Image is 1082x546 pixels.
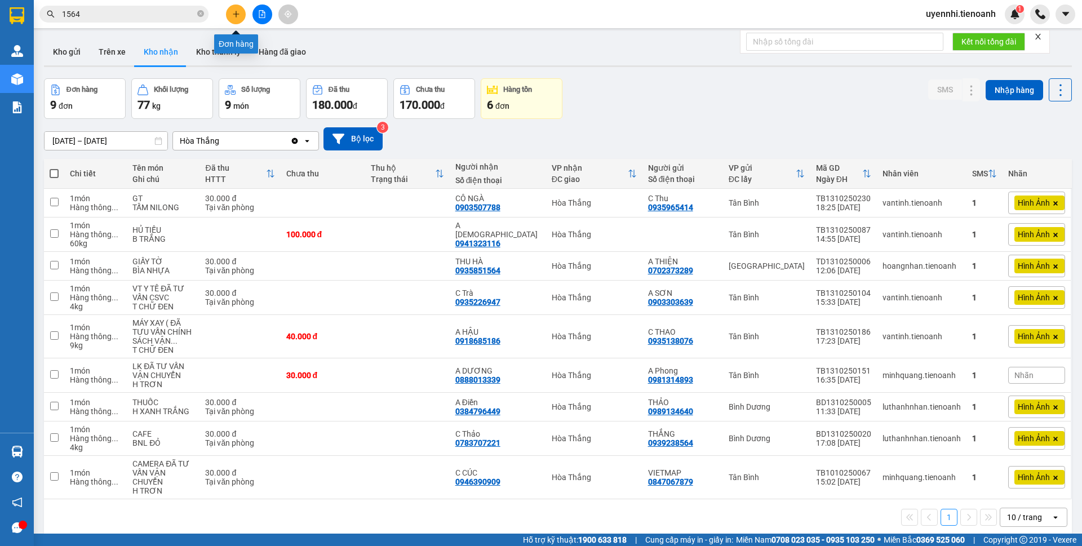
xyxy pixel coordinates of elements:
[1016,5,1024,13] sup: 1
[132,345,194,354] div: T CHỮ ĐEN
[973,534,975,546] span: |
[205,407,274,416] div: Tại văn phòng
[393,78,475,119] button: Chưa thu170.000đ
[552,163,628,172] div: VP nhận
[90,38,135,65] button: Trên xe
[12,472,23,482] span: question-circle
[961,35,1016,48] span: Kết nối tổng đài
[323,127,383,150] button: Bộ lọc
[816,175,862,184] div: Ngày ĐH
[371,163,435,172] div: Thu hộ
[455,398,540,407] div: A Điền
[723,159,810,189] th: Toggle SortBy
[232,10,240,18] span: plus
[205,266,274,275] div: Tại văn phòng
[952,33,1025,51] button: Kết nối tổng đài
[736,534,875,546] span: Miền Nam
[205,438,274,447] div: Tại văn phòng
[816,398,871,407] div: BD1310250005
[1018,472,1050,482] span: Hình Ảnh
[481,78,562,119] button: Hàng tồn6đơn
[416,86,445,94] div: Chưa thu
[205,194,274,203] div: 30.000 đ
[816,336,871,345] div: 17:23 [DATE]
[648,375,693,384] div: 0981314893
[972,371,997,380] div: 1
[883,293,961,302] div: vantinh.tienoanh
[70,434,121,443] div: Hàng thông thường
[1018,402,1050,412] span: Hình Ảnh
[44,78,126,119] button: Đơn hàng9đơn
[132,203,194,212] div: TẤM NILONG
[455,162,540,171] div: Người nhận
[883,402,961,411] div: luthanhnhan.tienoanh
[70,468,121,477] div: 1 món
[648,298,693,307] div: 0903303639
[1018,261,1050,271] span: Hình Ảnh
[729,198,805,207] div: Tân Bình
[648,327,717,336] div: C THAO
[70,230,121,239] div: Hàng thông thường
[11,446,23,458] img: warehouse-icon
[495,101,509,110] span: đơn
[552,332,637,341] div: Hòa Thắng
[552,261,637,270] div: Hòa Thắng
[810,159,877,189] th: Toggle SortBy
[816,366,871,375] div: TB1310250151
[883,230,961,239] div: vantinh.tienoanh
[12,497,23,508] span: notification
[883,371,961,380] div: minhquang.tienoanh
[648,398,717,407] div: THẢO
[455,203,500,212] div: 0903507788
[132,163,194,172] div: Tên món
[552,230,637,239] div: Hòa Thắng
[816,298,871,307] div: 15:33 [DATE]
[62,8,195,20] input: Tìm tên, số ĐT hoặc mã đơn
[400,98,440,112] span: 170.000
[1018,229,1050,239] span: Hình Ảnh
[132,175,194,184] div: Ghi chú
[197,10,204,17] span: close-circle
[132,302,194,311] div: T CHỮ ĐEN
[440,101,445,110] span: đ
[883,261,961,270] div: hoangnhan.tienoanh
[1019,536,1027,544] span: copyright
[306,78,388,119] button: Đã thu180.000đ
[816,438,871,447] div: 17:08 [DATE]
[648,266,693,275] div: 0702373289
[286,332,360,341] div: 40.000 đ
[729,293,805,302] div: Tân Bình
[455,468,540,477] div: C CÚC
[171,336,178,345] span: ...
[70,221,121,230] div: 1 món
[972,402,997,411] div: 1
[455,239,500,248] div: 0941323116
[552,371,637,380] div: Hòa Thắng
[138,98,150,112] span: 77
[648,468,717,477] div: VIETMAP
[1018,292,1050,303] span: Hình Ảnh
[132,284,194,302] div: VT Y TẾ ĐÃ TƯ VẤN CSVC
[729,473,805,482] div: Tân Bình
[648,163,717,172] div: Người gửi
[972,198,997,207] div: 1
[45,132,167,150] input: Select a date range.
[816,163,862,172] div: Mã GD
[883,169,961,178] div: Nhân viên
[455,366,540,375] div: A DƯƠNG
[70,293,121,302] div: Hàng thông thường
[552,434,637,443] div: Hòa Thắng
[729,230,805,239] div: Tân Bình
[552,293,637,302] div: Hòa Thắng
[972,293,997,302] div: 1
[578,535,627,544] strong: 1900 633 818
[303,136,312,145] svg: open
[816,468,871,477] div: TB1010250067
[70,169,121,178] div: Chi tiết
[1018,5,1022,13] span: 1
[219,78,300,119] button: Số lượng9món
[487,98,493,112] span: 6
[132,429,194,438] div: CAFE
[233,101,249,110] span: món
[729,332,805,341] div: Tân Bình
